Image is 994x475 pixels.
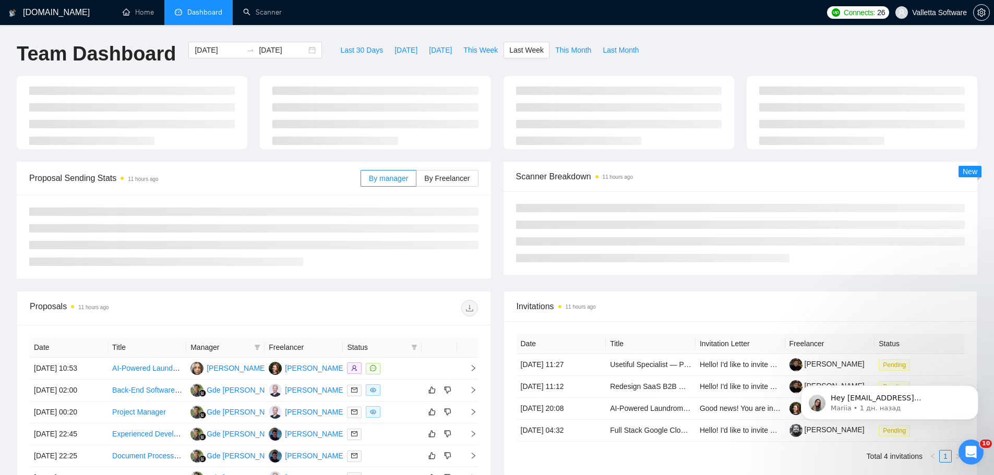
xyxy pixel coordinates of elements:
button: Last Week [504,42,549,58]
th: Title [606,334,696,354]
td: AI-Powered Laundromat Real Estate Evaluation Tool [108,358,186,380]
button: dislike [441,406,454,418]
a: Document Processing and Analysis Specialist: Full-Stack AI Engineer [112,452,337,460]
img: AA [269,384,282,397]
a: [PERSON_NAME] [789,360,865,368]
div: [PERSON_NAME] [285,406,345,418]
a: Project Manager [112,408,166,416]
div: Gde [PERSON_NAME] [207,384,283,396]
span: setting [974,8,989,17]
span: user [898,9,905,16]
span: [DATE] [429,44,452,56]
img: GK [190,384,203,397]
li: Total 4 invitations [867,450,923,462]
span: user-add [351,365,357,371]
td: [DATE] 11:12 [517,376,606,398]
span: Connects: [844,7,875,18]
a: RZ[PERSON_NAME] [269,451,345,459]
td: Experienced Developer for LLM-based SaaS Tool [108,423,186,445]
th: Invitation Letter [696,334,785,354]
button: This Month [549,42,597,58]
span: right [461,452,477,459]
span: right [461,386,477,394]
a: RZ[PERSON_NAME] [269,429,345,437]
div: [PERSON_NAME] [207,362,267,374]
button: like [426,449,438,462]
td: Redesign SaaS B2B Web App Menu Structure (Spinify) — Product vs Settings Separation [606,376,696,398]
a: homeHome [123,8,154,17]
td: [DATE] 22:45 [30,423,108,445]
div: [PERSON_NAME] [285,450,345,461]
a: GKGde [PERSON_NAME] [190,407,283,416]
button: dislike [441,384,454,396]
input: End date [259,44,306,56]
div: Gde [PERSON_NAME] [207,450,283,461]
iframe: Intercom live chat [959,440,984,465]
img: logo [9,5,16,21]
span: eye [370,387,376,393]
td: Project Manager [108,401,186,423]
span: filter [409,339,420,355]
img: VS [190,362,203,375]
span: mail [351,409,357,415]
li: Next Page [952,450,964,462]
a: Usetiful Specialist — Plan Guided Tours, Smart Tips & Checklists for SaaS Trial Onboarding (Spinify) [610,360,936,369]
th: Date [517,334,606,354]
li: Previous Page [927,450,939,462]
span: Pending [879,359,910,371]
span: filter [252,339,262,355]
div: Gde [PERSON_NAME] [207,428,283,440]
span: This Week [463,44,498,56]
div: [PERSON_NAME] [285,384,345,396]
span: mail [351,387,357,393]
img: GK [190,428,203,441]
button: left [927,450,939,462]
h1: Team Dashboard [17,42,176,66]
span: 26 [877,7,885,18]
td: [DATE] 22:25 [30,445,108,467]
a: VS[PERSON_NAME] [190,363,267,372]
a: Pending [879,360,914,369]
button: setting [973,4,990,21]
span: Manager [190,342,250,353]
span: Last 30 Days [340,44,383,56]
th: Manager [186,337,265,358]
a: Experienced Developer for LLM-based SaaS Tool [112,430,272,438]
td: [DATE] 02:00 [30,380,108,401]
span: like [428,386,436,394]
img: OP [269,362,282,375]
img: c1AMgGq2NfwHeoRu0T0twRUX38PKSx26W1p9lLmbGTIujQzqIRbRJTU_TYoV4DSMJQ [789,358,803,371]
a: GKGde [PERSON_NAME] [190,429,283,437]
td: Document Processing and Analysis Specialist: Full-Stack AI Engineer [108,445,186,467]
span: left [930,453,936,459]
a: searchScanner [243,8,282,17]
div: [PERSON_NAME] [285,428,345,440]
time: 11 hours ago [566,304,596,310]
span: right [461,408,477,416]
span: right [955,453,961,459]
li: 1 [939,450,952,462]
button: [DATE] [389,42,423,58]
td: [DATE] 10:53 [30,358,108,380]
span: like [428,430,436,438]
span: to [246,46,255,54]
a: AI-Powered Laundromat Real Estate Evaluation Tool [610,404,781,412]
span: filter [254,344,260,350]
a: AI-Powered Laundromat Real Estate Evaluation Tool [112,364,283,372]
span: dislike [444,452,451,460]
img: gigradar-bm.png [199,455,206,462]
span: Scanner Breakdown [516,170,965,183]
button: right [952,450,964,462]
span: message [370,365,376,371]
th: Status [875,334,964,354]
img: GK [190,406,203,419]
span: [DATE] [394,44,417,56]
a: OP[PERSON_NAME] [269,363,345,372]
th: Freelancer [265,337,343,358]
span: eye [370,409,376,415]
span: filter [411,344,417,350]
time: 11 hours ago [78,305,109,310]
time: 11 hours ago [128,176,158,182]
